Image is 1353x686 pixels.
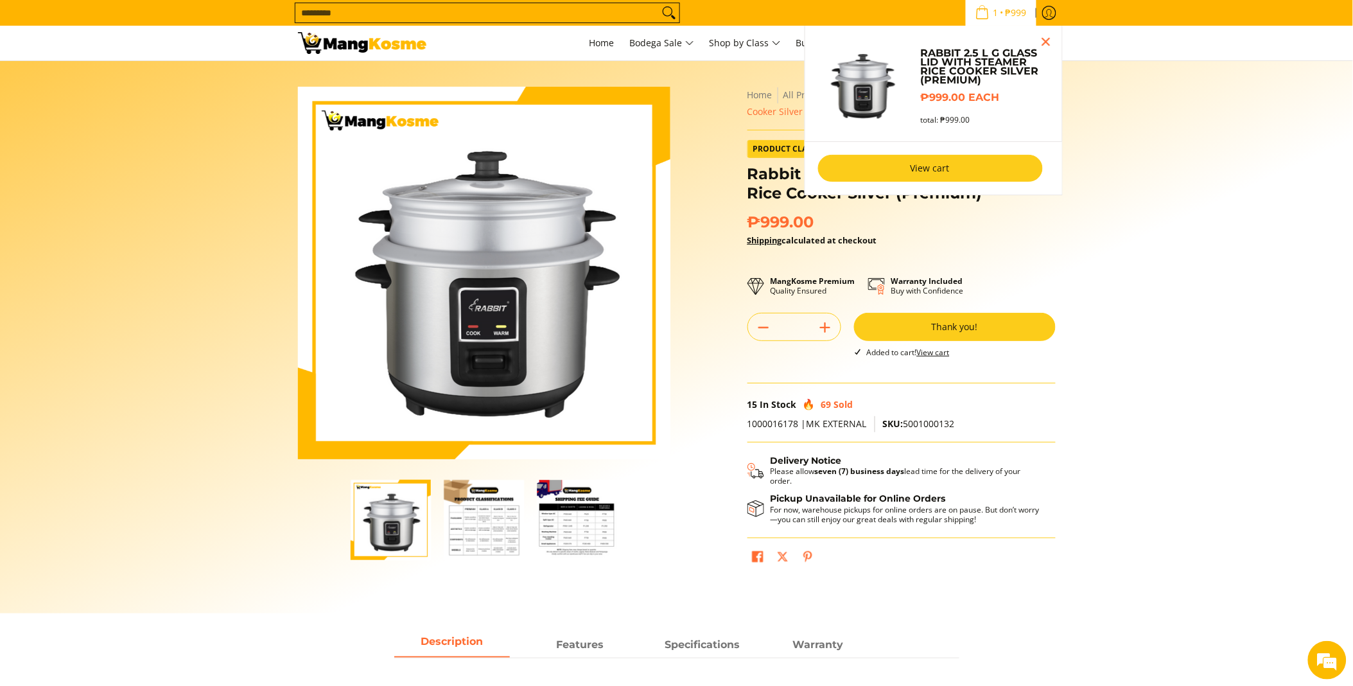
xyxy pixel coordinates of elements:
[749,548,767,570] a: Share on Facebook
[891,276,964,295] p: Buy with Confidence
[771,455,842,466] strong: Delivery Notice
[747,234,877,246] strong: calculated at checkout
[815,466,905,477] strong: seven (7) business days
[557,638,604,651] strong: Features
[920,91,1049,104] h6: ₱999.00 each
[703,26,787,60] a: Shop by Class
[444,480,524,560] img: Rabbit 2.5 L G Glass Lid with Steamer Rice Cooker Silver (Premium)-2
[394,633,510,656] span: Description
[747,89,1029,118] span: Rabbit 2.5 L G Glass Lid with Steamer Rice Cooker Silver (Premium)
[834,398,853,410] span: Sold
[790,26,853,60] a: Bulk Center
[821,398,832,410] span: 69
[523,633,638,658] a: Description 1
[747,398,758,410] span: 15
[1036,32,1056,51] button: Close pop up
[537,480,617,560] img: Rabbit 2.5 L G Glass Lid with Steamer Rice Cooker Silver (Premium)-3
[805,26,1063,195] ul: Sub Menu
[991,8,1000,17] span: 1
[645,633,760,658] a: Description 2
[760,633,876,656] span: Warranty
[589,37,615,49] span: Home
[298,32,426,54] img: Rabbit 2.5 L G Glass Lid with Steamer Rice Cooker Silver l Mang Kosme
[818,39,908,128] img: https://mangkosme.com/products/rabbit-2-5-l-g-glass-lid-with-steamer-rice-cooker-silver-class-a
[351,480,431,560] img: https://mangkosme.com/products/rabbit-2-5-l-g-glass-lid-with-steamer-rice-cooker-silver-class-a
[583,26,621,60] a: Home
[883,418,903,430] span: SKU:
[298,87,670,459] img: https://mangkosme.com/products/rabbit-2-5-l-g-glass-lid-with-steamer-rice-cooker-silver-class-a
[917,347,950,358] a: View cart
[771,493,946,504] strong: Pickup Unavailable for Online Orders
[747,213,814,232] span: ₱999.00
[747,234,782,246] a: Shipping
[818,155,1043,182] a: View cart
[665,638,740,651] strong: Specifications
[783,89,835,101] a: All Products
[760,398,797,410] span: In Stock
[624,26,701,60] a: Bodega Sale
[920,115,970,125] span: total: ₱999.00
[760,633,876,658] a: Description 3
[747,87,1056,120] nav: Breadcrumbs
[748,317,779,338] button: Subtract
[883,418,955,430] span: 5001000132
[630,35,694,51] span: Bodega Sale
[710,35,781,51] span: Shop by Class
[747,455,1043,486] button: Shipping & Delivery
[972,6,1031,20] span: •
[774,548,792,570] a: Post on X
[1004,8,1029,17] span: ₱999
[771,466,1043,486] p: Please allow lead time for the delivery of your order.
[659,3,679,22] button: Search
[747,140,898,158] a: Product Class Premium
[747,164,1056,203] h1: Rabbit 2.5 L G Glass Lid with Steamer Rice Cooker Silver (Premium)
[748,141,822,157] span: Product Class
[747,418,867,430] span: 1000016178 |MK EXTERNAL
[891,276,963,286] strong: Warranty Included
[799,548,817,570] a: Pin on Pinterest
[394,633,510,658] a: Description
[867,347,950,358] span: Added to cart!
[810,317,841,338] button: Add
[771,276,855,286] strong: MangKosme Premium
[920,49,1049,85] a: Rabbit 2.5 L G Glass Lid with Steamer Rice Cooker Silver (Premium)
[439,26,1056,60] nav: Main Menu
[771,505,1043,524] p: For now, warehouse pickups for online orders are on pause. But don’t worry—you can still enjoy ou...
[796,37,846,49] span: Bulk Center
[747,89,773,101] a: Home
[771,276,855,295] p: Quality Ensured
[854,313,1056,341] button: Thank you!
